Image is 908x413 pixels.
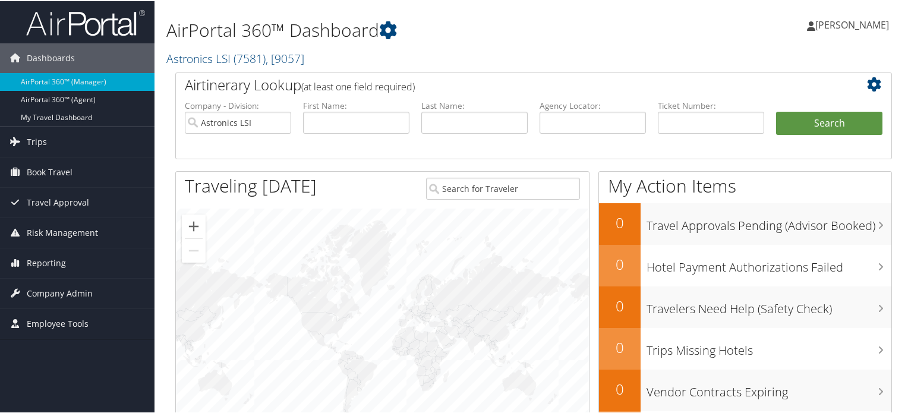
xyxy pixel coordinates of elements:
[647,210,891,233] h3: Travel Approvals Pending (Advisor Booked)
[166,17,656,42] h1: AirPortal 360™ Dashboard
[540,99,646,111] label: Agency Locator:
[303,99,409,111] label: First Name:
[599,295,641,315] h2: 0
[599,202,891,244] a: 0Travel Approvals Pending (Advisor Booked)
[599,378,641,398] h2: 0
[599,368,891,410] a: 0Vendor Contracts Expiring
[182,238,206,261] button: Zoom out
[599,244,891,285] a: 0Hotel Payment Authorizations Failed
[807,6,901,42] a: [PERSON_NAME]
[658,99,764,111] label: Ticket Number:
[27,217,98,247] span: Risk Management
[27,156,72,186] span: Book Travel
[27,247,66,277] span: Reporting
[301,79,415,92] span: (at least one field required)
[182,213,206,237] button: Zoom in
[776,111,882,134] button: Search
[647,294,891,316] h3: Travelers Need Help (Safety Check)
[599,336,641,357] h2: 0
[647,252,891,275] h3: Hotel Payment Authorizations Failed
[599,253,641,273] h2: 0
[599,327,891,368] a: 0Trips Missing Hotels
[27,42,75,72] span: Dashboards
[815,17,889,30] span: [PERSON_NAME]
[266,49,304,65] span: , [ 9057 ]
[26,8,145,36] img: airportal-logo.png
[599,285,891,327] a: 0Travelers Need Help (Safety Check)
[421,99,528,111] label: Last Name:
[185,74,823,94] h2: Airtinerary Lookup
[27,126,47,156] span: Trips
[234,49,266,65] span: ( 7581 )
[166,49,304,65] a: Astronics LSI
[27,308,89,338] span: Employee Tools
[185,99,291,111] label: Company - Division:
[426,176,581,198] input: Search for Traveler
[27,278,93,307] span: Company Admin
[647,335,891,358] h3: Trips Missing Hotels
[185,172,317,197] h1: Traveling [DATE]
[599,212,641,232] h2: 0
[27,187,89,216] span: Travel Approval
[647,377,891,399] h3: Vendor Contracts Expiring
[599,172,891,197] h1: My Action Items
